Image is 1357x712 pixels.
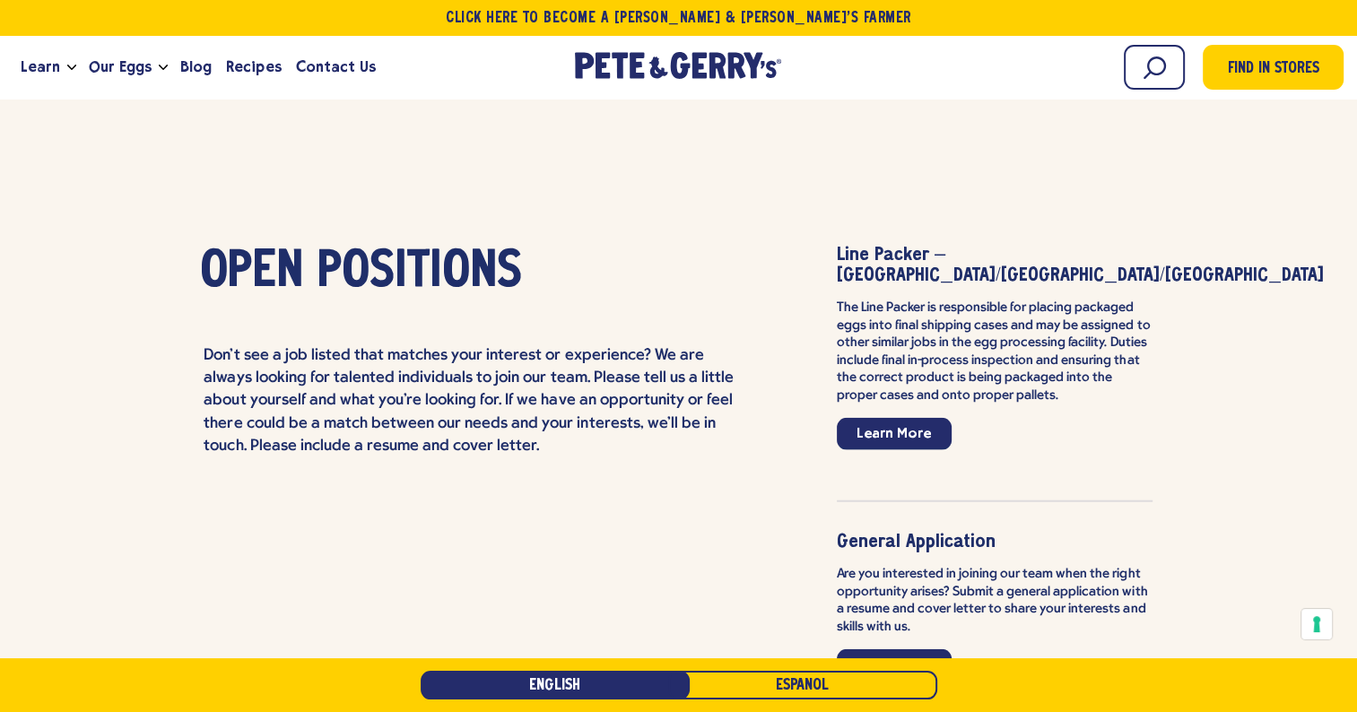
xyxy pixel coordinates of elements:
a: Learn More [837,649,952,682]
strong: Line Packer – [GEOGRAPHIC_DATA]/[GEOGRAPHIC_DATA]/[GEOGRAPHIC_DATA] [837,247,1324,284]
p: The Line Packer is responsible for placing packaged eggs into final shipping cases and may be ass... [837,300,1153,404]
a: Contact Us [289,43,383,91]
a: Español [668,671,937,699]
button: Open the dropdown menu for Our Eggs [159,65,168,71]
a: Blog [173,43,219,91]
a: Recipes [219,43,288,91]
a: Learn [13,43,67,91]
a: Find in Stores [1203,45,1344,90]
span: Positions [318,246,522,300]
a: English [421,671,690,699]
a: Learn More [837,418,952,450]
span: Open [200,246,303,300]
a: Our Eggs [82,43,159,91]
span: Our Eggs [89,56,152,78]
p: Are you interested in joining our team when the right opportunity arises? Submit a general applic... [837,566,1153,636]
strong: General Application [837,534,996,551]
span: Find in Stores [1228,57,1319,82]
li: item [837,246,1153,502]
span: Recipes [226,56,281,78]
span: Contact Us [296,56,376,78]
p: Don't see a job listed that matches your interest or experience? We are always looking for talent... [204,344,736,457]
span: Learn [21,56,60,78]
button: Your consent preferences for tracking technologies [1301,609,1332,639]
span: Blog [180,56,212,78]
button: Open the dropdown menu for Learn [67,65,76,71]
input: Search [1124,45,1185,90]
